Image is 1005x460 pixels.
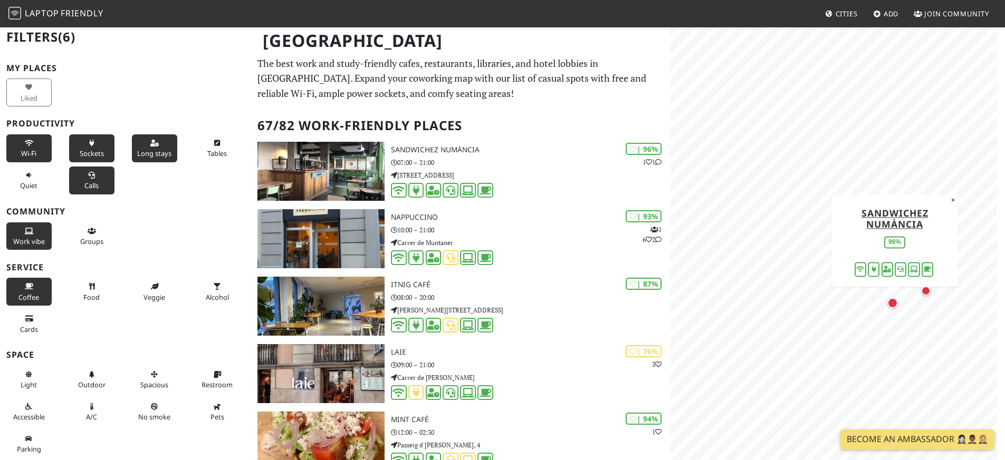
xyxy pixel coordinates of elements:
div: | 87% [626,278,662,290]
button: Outdoor [69,366,114,394]
button: A/C [69,398,114,426]
span: Group tables [80,237,103,246]
button: Quiet [6,167,52,194]
h3: Nappuccino [391,213,670,222]
span: Cities [836,9,858,18]
span: Spacious [140,380,168,389]
span: Alcohol [206,292,229,302]
button: Parking [6,430,52,458]
img: Itnig Café [257,277,385,336]
a: SandwiChez Numància [862,207,929,230]
button: Light [6,366,52,394]
span: Accessible [13,412,45,422]
a: SandwiChez Numància | 96% 11 SandwiChez Numància 07:00 – 21:00 [STREET_ADDRESS] [251,142,670,201]
p: The best work and study-friendly cafes, restaurants, libraries, and hotel lobbies in [GEOGRAPHIC_... [257,56,664,101]
p: 10:00 – 21:00 [391,225,670,235]
span: Natural light [21,380,37,389]
a: LaptopFriendly LaptopFriendly [8,5,103,23]
a: Itnig Café | 87% Itnig Café 08:00 – 20:00 [PERSON_NAME][STREET_ADDRESS] [251,277,670,336]
span: Work-friendly tables [207,149,227,158]
button: Tables [195,134,240,162]
img: Nappuccino [257,209,385,268]
span: Credit cards [20,325,38,334]
span: Coffee [18,292,39,302]
p: 1 1 [643,157,662,167]
span: Veggie [143,292,165,302]
span: Parking [17,444,41,454]
span: People working [13,237,45,246]
div: | 96% [626,143,662,155]
span: Long stays [137,149,171,158]
span: Quiet [20,181,37,190]
button: Food [69,278,114,306]
a: Add [869,4,903,23]
h2: 67/82 Work-Friendly Places [257,110,664,142]
button: Groups [69,222,114,250]
h3: Itnig Café [391,280,670,289]
button: Calls [69,167,114,194]
span: Add [884,9,899,18]
div: 96% [884,236,905,248]
span: Smoke free [138,412,170,422]
a: Cities [821,4,862,23]
span: Food [83,292,100,302]
h3: Space [6,350,245,360]
h3: Community [6,207,245,217]
span: Laptop [25,7,59,19]
div: | 76% [626,345,662,357]
a: Join Community [910,4,993,23]
h3: Laie [391,348,670,357]
p: [STREET_ADDRESS] [391,170,670,180]
p: Carrer de [PERSON_NAME] [391,373,670,383]
img: SandwiChez Numància [257,142,385,201]
span: Stable Wi-Fi [21,149,36,158]
span: Power sockets [80,149,104,158]
span: Join Community [924,9,989,18]
button: Pets [195,398,240,426]
button: Spacious [132,366,177,394]
p: 09:00 – 21:00 [391,360,670,370]
p: 1 6 2 [643,224,662,244]
span: Video/audio calls [84,181,99,190]
h3: Mint Café [391,415,670,424]
h1: [GEOGRAPHIC_DATA] [254,26,668,55]
button: Wi-Fi [6,134,52,162]
button: Long stays [132,134,177,162]
button: Accessible [6,398,52,426]
p: 08:00 – 20:00 [391,292,670,302]
button: Cards [6,310,52,338]
span: Pet friendly [210,412,224,422]
button: Sockets [69,134,114,162]
button: Coffee [6,278,52,306]
h2: Filters [6,21,245,53]
div: Map marker [887,298,902,312]
a: Nappuccino | 93% 162 Nappuccino 10:00 – 21:00 Carrer de Muntaner [251,209,670,268]
p: Passeig d'[PERSON_NAME], 4 [391,440,670,450]
span: Air conditioned [86,412,97,422]
p: 07:00 – 21:00 [391,158,670,168]
div: | 94% [626,413,662,425]
img: Laie [257,344,385,403]
span: Outdoor area [78,380,106,389]
p: 3 [652,359,662,369]
button: Close popup [948,194,958,206]
div: Map marker [921,286,935,300]
p: [PERSON_NAME][STREET_ADDRESS] [391,305,670,315]
p: 1 [652,427,662,437]
button: Veggie [132,278,177,306]
div: | 93% [626,210,662,222]
p: 12:00 – 02:30 [391,427,670,437]
span: Friendly [61,7,103,19]
button: Work vibe [6,222,52,250]
button: Alcohol [195,278,240,306]
p: Carrer de Muntaner [391,238,670,248]
a: Laie | 76% 3 Laie 09:00 – 21:00 Carrer de [PERSON_NAME] [251,344,670,403]
span: Restroom [202,380,233,389]
img: LaptopFriendly [8,7,21,19]
button: Restroom [195,366,240,394]
h3: SandwiChez Numància [391,145,670,154]
span: (6) [58,28,75,45]
h3: Service [6,262,245,272]
h3: Productivity [6,119,245,129]
h3: My Places [6,63,245,73]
